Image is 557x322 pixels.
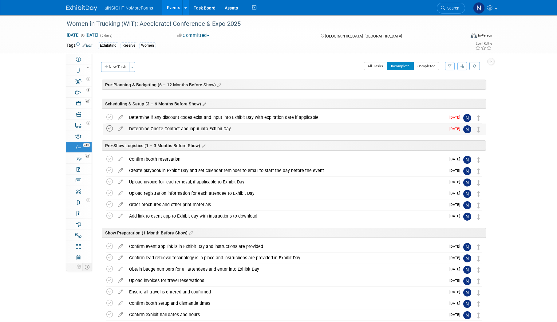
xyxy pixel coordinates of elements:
a: edit [115,278,126,283]
i: Move task [477,127,480,132]
a: Edit sections [201,100,206,107]
div: Confirm booth setup and dismantle times [126,298,446,308]
a: Edit sections [188,230,193,236]
a: Edit sections [216,81,221,88]
span: Search [445,6,459,10]
span: 3 [86,88,90,92]
div: Confirm event app link is in Exhibit Day and instructions are provided [126,241,446,252]
i: Move task [477,202,480,208]
i: Move task [477,157,480,163]
div: Upload invoice for lead retrieval, if applicable to Exhibit Day [126,177,446,187]
a: Edit sections [200,142,205,148]
td: Personalize Event Tab Strip [75,263,83,271]
span: aINSIGHT NoMoreForms [105,6,153,10]
button: Completed [413,62,440,70]
img: Nichole Brown [463,179,471,187]
span: [DATE] [449,290,463,294]
div: Create playbook in Exhibit Day and set calendar reminder to email to staff the day before the event [126,165,446,176]
span: 74% [83,143,90,147]
img: Nichole Brown [463,201,471,209]
div: Event Rating [475,42,492,45]
div: Add link to event app to Exhibit day with instructions to download [126,211,446,221]
a: edit [115,213,126,219]
i: Move task [477,115,480,121]
i: Move task [477,168,480,174]
span: [DATE] [449,127,463,131]
div: Pre-Planning & Budgeting (6 – 12 Months Before Show) [102,80,486,90]
a: 5 [66,120,92,131]
img: Nichole Brown [463,311,471,319]
img: Nichole Brown [463,254,471,262]
i: Booth reservation complete [87,66,89,69]
button: New Task [101,62,129,72]
img: Nichole Brown [463,213,471,221]
span: [DATE] [449,214,463,218]
span: [DATE] [449,191,463,195]
img: Nichole Brown [463,266,471,274]
span: [DATE] [449,244,463,249]
a: 34 [66,153,92,163]
button: Committed [175,32,212,39]
a: edit [115,190,126,196]
span: [DATE] [449,115,463,120]
a: edit [115,168,126,173]
div: Show Preparation (1 Month Before Show) [102,228,486,238]
div: Obtain badge numbers for all attendees and enter into Exhibit Day [126,264,446,274]
span: [DATE] [449,278,463,283]
img: ExhibitDay [66,5,97,11]
img: Nichole Brown [463,243,471,251]
div: Women [139,42,156,49]
span: 2 [86,77,90,81]
i: Move task [477,244,480,250]
span: 6 [86,198,90,202]
span: [DATE] [449,301,463,305]
i: Move task [477,180,480,186]
span: 5 [86,121,90,125]
a: edit [115,202,126,207]
a: 2 [66,76,92,87]
img: Nichole Brown [463,289,471,296]
img: Nichole Brown [463,114,471,122]
span: [DATE] [449,202,463,207]
i: Move task [477,214,480,220]
i: Move task [477,301,480,307]
span: [DATE] [449,256,463,260]
a: edit [115,300,126,306]
a: 6 [66,197,92,208]
a: edit [115,266,126,272]
div: Event Format [429,32,492,41]
a: edit [115,244,126,249]
a: 74% [66,142,92,153]
a: Refresh [469,62,480,70]
a: edit [115,126,126,132]
span: [DATE] [449,267,463,271]
img: Nichole Brown [463,167,471,175]
div: Upload registration information for each attendee to Exhibit Day [126,188,446,198]
div: In-Person [478,33,492,38]
div: Upload invoices for travel reservations [126,275,446,286]
a: edit [115,312,126,317]
img: Nichole Brown [463,277,471,285]
i: Move task [477,267,480,273]
i: Move task [477,312,480,318]
div: Determine if any discount codes exist and input into Exhibit Day with expiration date if applicable [126,112,446,123]
span: [DATE] [449,168,463,173]
img: Nichole Brown [463,125,471,133]
div: Order brochures and other print materials [126,199,446,210]
i: Move task [477,256,480,261]
a: edit [115,255,126,261]
div: Confirm lead retrieval technology is in place and instructions are provided in Exhibit Day [126,253,446,263]
span: [DATE] [449,312,463,317]
span: [DATE] [449,157,463,161]
button: All Tasks [364,62,387,70]
div: Confirm booth reservation [126,154,446,164]
span: [DATE] [DATE] [66,32,99,38]
a: edit [115,289,126,295]
div: Exhibiting [98,42,118,49]
a: Edit [82,43,93,48]
div: Women in Trucking (WIT): Accelerate! Conference & Expo 2025 [65,18,456,29]
div: Confirm exhibit hall dates and hours [126,309,446,320]
span: [GEOGRAPHIC_DATA], [GEOGRAPHIC_DATA] [325,34,402,38]
i: Move task [477,290,480,296]
td: Toggle Event Tabs [83,263,92,271]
